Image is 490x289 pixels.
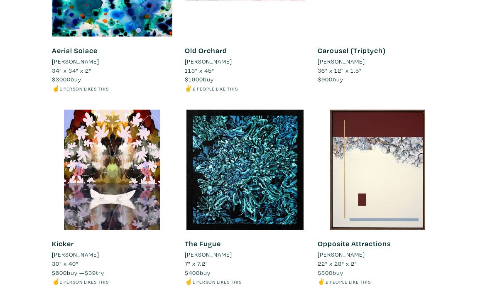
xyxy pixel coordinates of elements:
span: 36" x 12" x 1.5" [318,66,362,74]
span: $900 [318,75,333,83]
li: [PERSON_NAME] [318,250,365,259]
a: Carousel (Triptych) [318,46,386,55]
span: 113" x 45" [185,66,214,74]
li: ✌️ [185,84,305,93]
span: buy — try [52,269,104,277]
span: 22" x 28" x 2" [318,260,357,267]
small: 2 people like this [193,86,238,92]
a: [PERSON_NAME] [318,250,438,259]
li: [PERSON_NAME] [318,57,365,66]
span: $800 [318,269,333,277]
span: 7" x 7.2" [185,260,208,267]
span: $39 [85,269,96,277]
span: $1600 [185,75,203,83]
small: 2 people like this [326,279,371,285]
span: 34" x 34" x 2" [52,66,91,74]
span: $3000 [52,75,71,83]
li: ☝️ [185,277,305,286]
li: [PERSON_NAME] [52,250,99,259]
span: buy [318,75,343,83]
a: [PERSON_NAME] [185,250,305,259]
li: ☝️ [52,277,172,286]
li: [PERSON_NAME] [52,57,99,66]
span: $400 [185,269,200,277]
li: [PERSON_NAME] [185,250,232,259]
small: 1 person likes this [60,279,109,285]
span: buy [185,269,211,277]
a: Old Orchard [185,46,227,55]
a: [PERSON_NAME] [52,250,172,259]
li: ☝️ [52,84,172,93]
a: [PERSON_NAME] [185,57,305,66]
small: 1 person likes this [193,279,242,285]
small: 1 person likes this [60,86,109,92]
a: Opposite Attractions [318,239,391,248]
a: The Fugue [185,239,221,248]
a: [PERSON_NAME] [52,57,172,66]
a: [PERSON_NAME] [318,57,438,66]
span: 30" x 40" [52,260,78,267]
a: Aerial Solace [52,46,98,55]
li: [PERSON_NAME] [185,57,232,66]
span: buy [318,269,343,277]
a: Kicker [52,239,74,248]
span: buy [52,75,81,83]
span: buy [185,75,214,83]
li: ✌️ [318,277,438,286]
span: $600 [52,269,67,277]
